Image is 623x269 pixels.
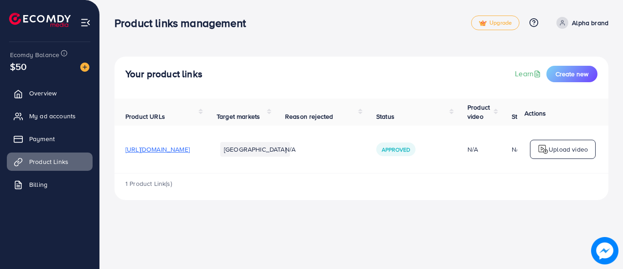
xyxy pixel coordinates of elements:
a: My ad accounts [7,107,93,125]
img: image [591,237,618,264]
span: Payment [29,134,55,143]
span: Ecomdy Balance [10,50,59,59]
span: Target markets [217,112,260,121]
a: Alpha brand [553,17,608,29]
div: N/A [512,145,522,154]
span: Product URLs [125,112,165,121]
span: [URL][DOMAIN_NAME] [125,145,190,154]
span: Create new [556,69,588,79]
p: Alpha brand [572,17,608,28]
span: Overview [29,89,57,98]
a: Overview [7,84,93,102]
span: Actions [524,109,546,118]
img: logo [9,13,71,27]
span: Reason rejected [285,112,333,121]
span: Product Links [29,157,68,166]
span: Status [376,112,395,121]
a: Learn [515,69,543,79]
h4: Your product links [125,69,202,80]
span: N/A [285,145,296,154]
span: Status video [512,112,548,121]
img: menu [80,17,91,28]
a: tickUpgrade [471,16,519,30]
span: My ad accounts [29,111,76,121]
li: [GEOGRAPHIC_DATA] [220,142,290,157]
img: logo [538,144,549,155]
a: Billing [7,175,93,194]
span: Billing [29,180,47,189]
span: Product video [467,103,490,121]
span: Approved [382,146,410,153]
img: tick [479,20,487,26]
a: Payment [7,130,93,148]
a: Product Links [7,153,93,171]
h3: Product links management [114,16,253,30]
p: Upload video [549,144,588,155]
div: N/A [467,145,490,154]
button: Create new [546,66,597,82]
img: image [80,63,89,72]
span: Upgrade [479,20,512,26]
span: 1 Product Link(s) [125,179,172,188]
span: $50 [10,60,26,73]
